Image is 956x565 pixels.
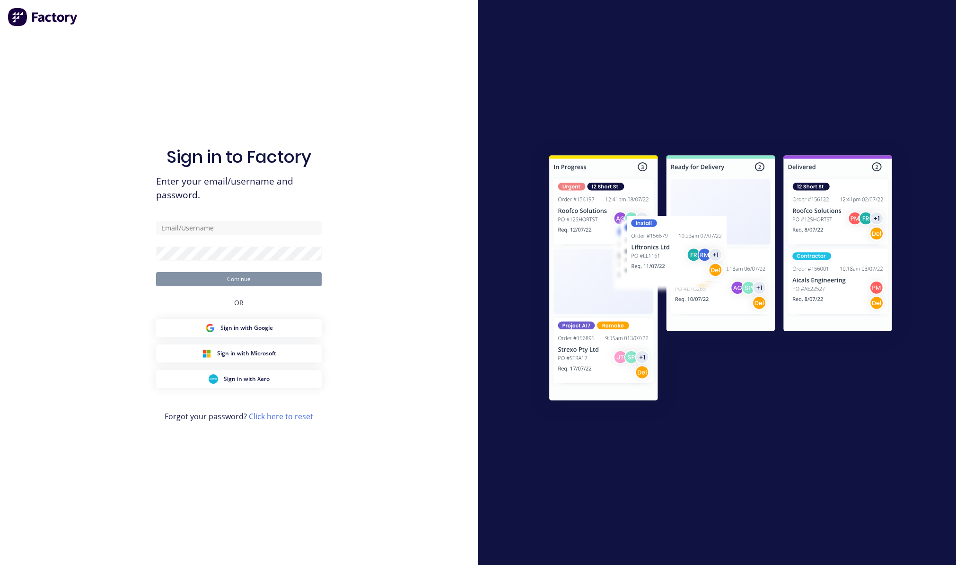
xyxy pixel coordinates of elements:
button: Xero Sign inSign in with Xero [156,370,322,388]
img: Microsoft Sign in [202,349,211,358]
img: Google Sign in [205,323,215,333]
button: Google Sign inSign in with Google [156,319,322,337]
img: Factory [8,8,79,26]
button: Continue [156,272,322,286]
span: Sign in with Xero [224,375,270,383]
h1: Sign in to Factory [167,147,311,167]
input: Email/Username [156,221,322,235]
a: Click here to reset [249,411,313,422]
img: Xero Sign in [209,374,218,384]
button: Microsoft Sign inSign in with Microsoft [156,344,322,362]
div: OR [234,286,244,319]
span: Enter your email/username and password. [156,175,322,202]
span: Sign in with Microsoft [217,349,276,358]
img: Sign in [528,136,913,423]
span: Forgot your password? [165,411,313,422]
span: Sign in with Google [220,324,273,332]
